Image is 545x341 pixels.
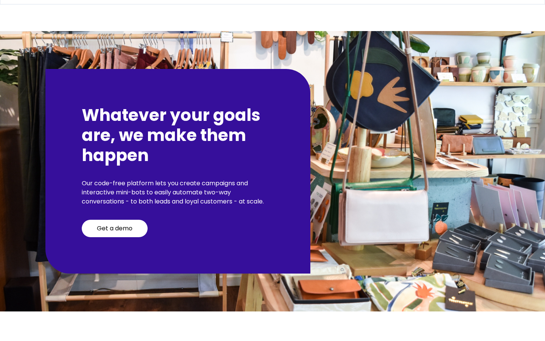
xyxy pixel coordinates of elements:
[82,105,274,165] h2: Whatever your goals are, we make them happen
[97,225,132,232] div: Get a demo
[15,328,45,338] ul: Language list
[82,179,274,206] p: Our code-free platform lets you create campaigns and interactive mini-bots to easily automate two...
[8,328,45,338] aside: Language selected: English
[82,220,148,237] a: Get a demo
